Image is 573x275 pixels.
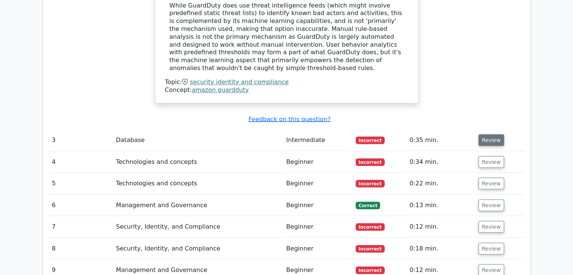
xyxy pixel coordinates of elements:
[406,194,475,216] td: 0:13 min.
[406,216,475,237] td: 0:12 min.
[283,216,353,237] td: Beginner
[356,223,385,231] span: Incorrect
[406,173,475,194] td: 0:22 min.
[190,78,289,86] a: security identity and compliance
[49,216,113,237] td: 7
[283,194,353,216] td: Beginner
[113,173,283,194] td: Technologies and concepts
[49,173,113,194] td: 5
[478,199,504,211] button: Review
[49,151,113,173] td: 4
[113,194,283,216] td: Management and Governance
[113,238,283,259] td: Security, Identity, and Compliance
[356,158,385,166] span: Incorrect
[356,202,380,209] span: Correct
[283,238,353,259] td: Beginner
[165,78,408,86] div: Topic:
[165,86,408,94] div: Concept:
[356,245,385,252] span: Incorrect
[248,115,330,122] a: Feedback on this question?
[283,151,353,173] td: Beginner
[113,151,283,173] td: Technologies and concepts
[356,266,385,274] span: Incorrect
[356,136,385,144] span: Incorrect
[478,221,504,232] button: Review
[283,129,353,151] td: Intermediate
[406,129,475,151] td: 0:35 min.
[283,173,353,194] td: Beginner
[478,156,504,168] button: Review
[113,216,283,237] td: Security, Identity, and Compliance
[356,180,385,187] span: Incorrect
[478,134,504,146] button: Review
[478,243,504,254] button: Review
[49,194,113,216] td: 6
[49,129,113,151] td: 3
[406,151,475,173] td: 0:34 min.
[478,177,504,189] button: Review
[192,86,249,93] a: amazon guardduty
[49,238,113,259] td: 8
[406,238,475,259] td: 0:18 min.
[113,129,283,151] td: Database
